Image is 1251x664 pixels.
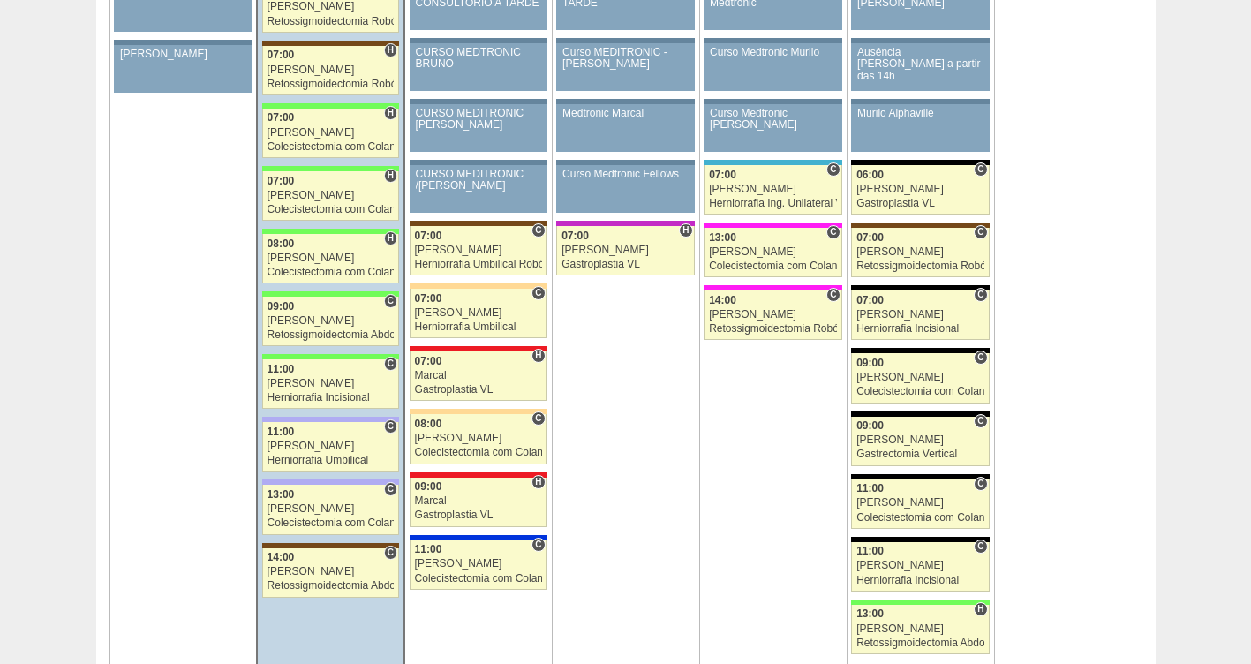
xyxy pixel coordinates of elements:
[562,108,689,119] div: Medtronic Marcal
[856,372,984,383] div: [PERSON_NAME]
[856,545,884,557] span: 11:00
[562,169,689,180] div: Curso Medtronic Fellows
[410,409,547,414] div: Key: Bartira
[704,160,841,165] div: Key: Neomater
[410,478,547,527] a: H 09:00 Marcal Gastroplastia VL
[851,417,989,466] a: C 09:00 [PERSON_NAME] Gastrectomia Vertical
[709,246,837,258] div: [PERSON_NAME]
[416,169,541,192] div: CURSO MEDITRONIC /[PERSON_NAME]
[851,43,989,91] a: Ausência [PERSON_NAME] a partir das 14h
[704,104,841,152] a: Curso Medtronic [PERSON_NAME]
[384,43,397,57] span: Hospital
[410,535,547,540] div: Key: São Luiz - Itaim
[410,540,547,590] a: C 11:00 [PERSON_NAME] Colecistectomia com Colangiografia VL
[851,165,989,215] a: C 06:00 [PERSON_NAME] Gastroplastia VL
[856,434,984,446] div: [PERSON_NAME]
[556,38,694,43] div: Key: Aviso
[415,259,542,270] div: Herniorrafia Umbilical Robótica
[851,479,989,529] a: C 11:00 [PERSON_NAME] Colecistectomia com Colangiografia VL
[857,47,983,82] div: Ausência [PERSON_NAME] a partir das 14h
[262,297,399,346] a: C 09:00 [PERSON_NAME] Retossigmoidectomia Abdominal
[415,418,442,430] span: 08:00
[556,160,694,165] div: Key: Aviso
[262,543,399,548] div: Key: Santa Joana
[262,171,399,221] a: H 07:00 [PERSON_NAME] Colecistectomia com Colangiografia VL
[556,221,694,226] div: Key: Maria Braido
[856,260,984,272] div: Retossigmoidectomia Robótica
[415,370,542,381] div: Marcal
[856,294,884,306] span: 07:00
[531,475,545,489] span: Hospital
[856,357,884,369] span: 09:00
[826,288,840,302] span: Consultório
[268,517,395,529] div: Colecistectomia com Colangiografia VL
[851,474,989,479] div: Key: Blanc
[268,204,395,215] div: Colecistectomia com Colangiografia VL
[851,600,989,605] div: Key: Brasil
[262,234,399,283] a: H 08:00 [PERSON_NAME] Colecistectomia com Colangiografia VL
[531,349,545,363] span: Hospital
[410,38,547,43] div: Key: Aviso
[704,228,841,277] a: C 13:00 [PERSON_NAME] Colecistectomia com Colangiografia VL
[262,46,399,95] a: H 07:00 [PERSON_NAME] Retossigmoidectomia Robótica
[531,411,545,426] span: Consultório
[262,103,399,109] div: Key: Brasil
[415,307,542,319] div: [PERSON_NAME]
[709,198,837,209] div: Herniorrafia Ing. Unilateral VL
[268,455,395,466] div: Herniorrafia Umbilical
[710,108,836,131] div: Curso Medtronic [PERSON_NAME]
[410,472,547,478] div: Key: Assunção
[974,351,987,365] span: Consultório
[709,294,736,306] span: 14:00
[268,141,395,153] div: Colecistectomia com Colangiografia VL
[268,378,395,389] div: [PERSON_NAME]
[268,392,395,404] div: Herniorrafia Incisional
[415,384,542,396] div: Gastroplastia VL
[416,108,541,131] div: CURSO MEDITRONIC [PERSON_NAME]
[268,329,395,341] div: Retossigmoidectomia Abdominal
[851,353,989,403] a: C 09:00 [PERSON_NAME] Colecistectomia com Colangiografia VL
[384,419,397,434] span: Consultório
[415,433,542,444] div: [PERSON_NAME]
[415,480,442,493] span: 09:00
[857,108,983,119] div: Murilo Alphaville
[851,411,989,417] div: Key: Blanc
[114,45,252,93] a: [PERSON_NAME]
[709,309,837,321] div: [PERSON_NAME]
[268,488,295,501] span: 13:00
[268,580,395,592] div: Retossigmoidectomia Abdominal VL
[709,184,837,195] div: [PERSON_NAME]
[710,47,836,58] div: Curso Medtronic Murilo
[262,479,399,485] div: Key: Christóvão da Gama
[704,43,841,91] a: Curso Medtronic Murilo
[856,309,984,321] div: [PERSON_NAME]
[410,165,547,213] a: CURSO MEDITRONIC /[PERSON_NAME]
[851,160,989,165] div: Key: Blanc
[856,512,984,524] div: Colecistectomia com Colangiografia VL
[704,290,841,340] a: C 14:00 [PERSON_NAME] Retossigmoidectomia Robótica
[415,355,442,367] span: 07:00
[416,47,541,70] div: CURSO MEDTRONIC BRUNO
[531,286,545,300] span: Consultório
[268,267,395,278] div: Colecistectomia com Colangiografia VL
[410,221,547,226] div: Key: Santa Joana
[709,231,736,244] span: 13:00
[262,109,399,158] a: H 07:00 [PERSON_NAME] Colecistectomia com Colangiografia VL
[415,573,542,585] div: Colecistectomia com Colangiografia VL
[410,99,547,104] div: Key: Aviso
[262,41,399,46] div: Key: Santa Joana
[415,509,542,521] div: Gastroplastia VL
[384,169,397,183] span: Hospital
[410,289,547,338] a: C 07:00 [PERSON_NAME] Herniorrafia Umbilical
[268,426,295,438] span: 11:00
[556,165,694,213] a: Curso Medtronic Fellows
[556,99,694,104] div: Key: Aviso
[415,245,542,256] div: [PERSON_NAME]
[851,38,989,43] div: Key: Aviso
[856,449,984,460] div: Gastrectomia Vertical
[856,419,884,432] span: 09:00
[561,230,589,242] span: 07:00
[851,605,989,654] a: H 13:00 [PERSON_NAME] Retossigmoidectomia Abdominal
[851,542,989,592] a: C 11:00 [PERSON_NAME] Herniorrafia Incisional
[415,230,442,242] span: 07:00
